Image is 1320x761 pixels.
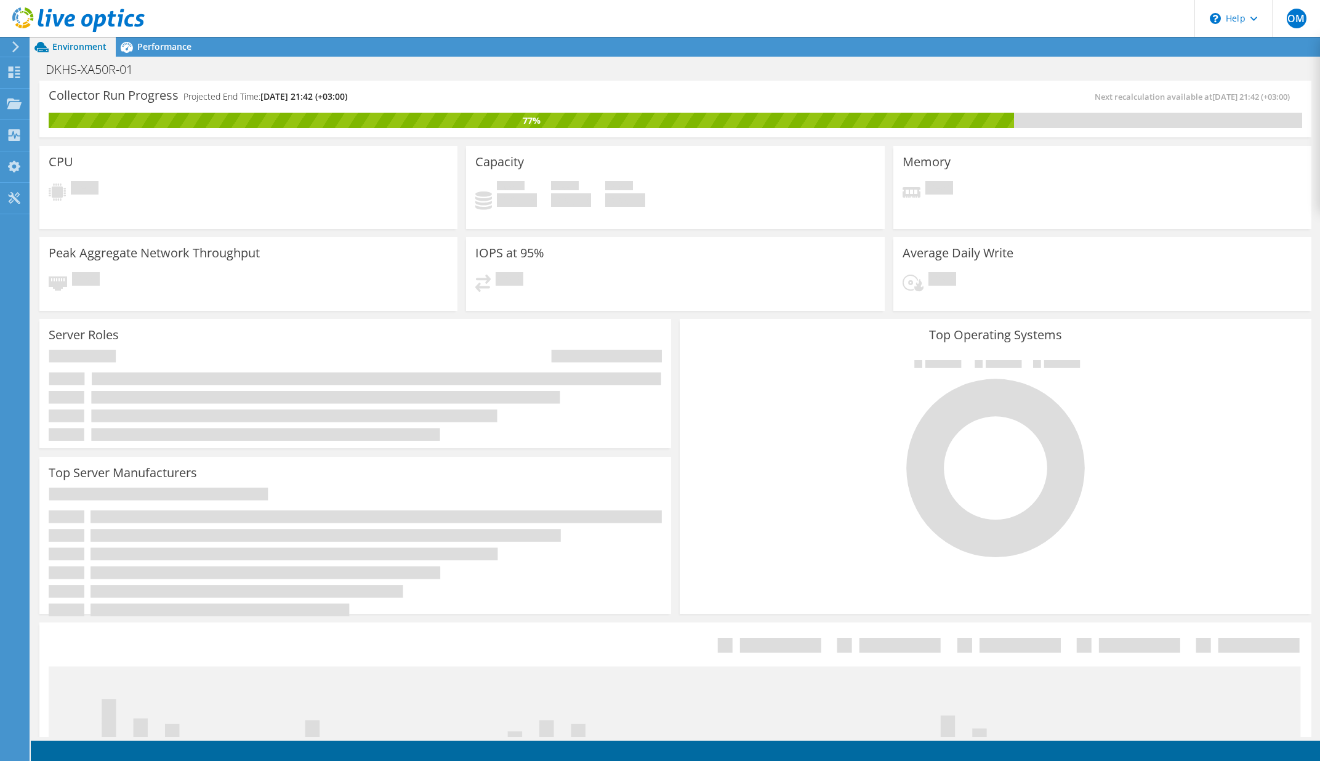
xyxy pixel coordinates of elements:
[689,328,1302,342] h3: Top Operating Systems
[40,63,152,76] h1: DKHS-XA50R-01
[1210,13,1221,24] svg: \n
[260,91,347,102] span: [DATE] 21:42 (+03:00)
[71,181,99,198] span: Pending
[928,272,956,289] span: Pending
[605,193,645,207] h4: 0 GiB
[605,181,633,193] span: Total
[72,272,100,289] span: Pending
[551,193,591,207] h4: 0 GiB
[49,114,1014,127] div: 77%
[52,41,107,52] span: Environment
[496,272,523,289] span: Pending
[551,181,579,193] span: Free
[903,246,1013,260] h3: Average Daily Write
[1095,91,1296,102] span: Next recalculation available at
[925,181,953,198] span: Pending
[49,328,119,342] h3: Server Roles
[183,90,347,103] h4: Projected End Time:
[903,155,951,169] h3: Memory
[137,41,191,52] span: Performance
[49,155,73,169] h3: CPU
[497,181,525,193] span: Used
[475,155,524,169] h3: Capacity
[1212,91,1290,102] span: [DATE] 21:42 (+03:00)
[1287,9,1306,28] span: OM
[49,246,260,260] h3: Peak Aggregate Network Throughput
[49,466,197,480] h3: Top Server Manufacturers
[475,246,544,260] h3: IOPS at 95%
[497,193,537,207] h4: 0 GiB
